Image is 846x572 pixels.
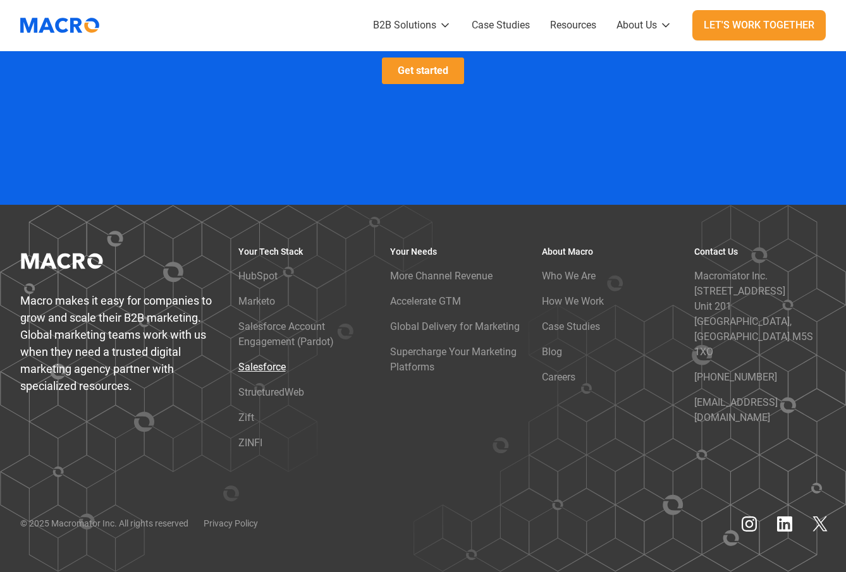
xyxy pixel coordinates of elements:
[390,344,522,375] div: Supercharge Your Marketing Platforms
[542,365,575,390] a: Careers
[542,314,600,339] a: Case Studies
[694,370,777,385] div: [PHONE_NUMBER]
[238,405,254,430] a: Zift
[542,289,604,314] a: How We Work
[390,314,520,339] a: Global Delivery for Marketing
[15,245,109,277] img: Macromator Logo
[616,18,657,33] div: About Us
[238,430,262,456] a: ZINFI
[238,319,370,350] div: Salesforce Account Engagement (Pardot)
[238,380,304,405] a: StructuredWeb
[390,294,461,309] div: Accelerate GTM
[204,517,258,530] a: Privacy Policy
[694,245,738,259] div: Contact Us
[542,269,596,284] div: Who We Are
[238,264,278,289] a: HubSpot
[704,18,814,33] div: Let's Work Together
[20,292,218,394] p: Macro makes it easy for companies to grow and scale their B2B marketing. Global marketing teams w...
[390,269,493,284] div: More Channel Revenue
[238,294,275,309] div: Marketo
[694,365,777,390] a: [PHONE_NUMBER]
[238,355,286,380] a: Salesforce
[238,314,370,355] a: Salesforce Account Engagement (Pardot)
[238,385,304,400] div: StructuredWeb
[111,307,193,333] input: Get started
[542,339,562,365] a: Blog
[542,264,596,289] a: Who We Are
[238,269,278,284] div: HubSpot
[542,294,604,309] div: How We Work
[238,245,303,259] div: Your Tech Stack
[542,344,562,360] div: Blog
[20,9,109,41] a: home
[390,264,493,289] a: More Channel Revenue
[694,269,826,360] div: Macromator Inc. [STREET_ADDRESS] Unit 201 [GEOGRAPHIC_DATA], [GEOGRAPHIC_DATA] M5S 1XO
[542,245,593,259] div: About Macro
[238,360,286,375] div: Salesforce
[390,245,437,259] div: Your Needs
[694,264,826,365] a: Macromator Inc.[STREET_ADDRESS]Unit 201[GEOGRAPHIC_DATA], [GEOGRAPHIC_DATA] M5S 1XO
[542,370,575,385] div: Careers
[149,272,202,282] a: Privacy Policy
[542,319,600,334] div: Case Studies
[20,245,218,394] a: Macromator LogoMacro makes it easy for companies to grow and scale their B2B marketing. Global ma...
[694,390,826,430] a: [EMAIL_ADDRESS][DOMAIN_NAME]
[390,339,522,380] a: Supercharge Your Marketing Platforms
[692,10,826,40] a: Let's Work Together
[373,18,436,33] div: B2B Solutions
[390,289,461,314] a: Accelerate GTM
[238,410,254,425] div: Zift
[694,395,826,425] div: [EMAIL_ADDRESS][DOMAIN_NAME]
[238,289,275,314] a: Marketo
[238,435,262,451] div: ZINFI
[20,517,188,530] div: © 2025 Macromator Inc. All rights reserved
[390,319,520,334] div: Global Delivery for Marketing
[14,9,106,41] img: Macromator Logo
